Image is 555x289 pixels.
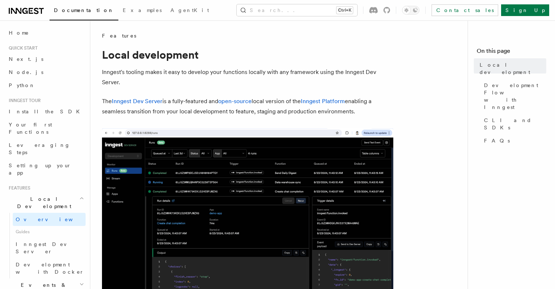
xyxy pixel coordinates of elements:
span: Local development [480,61,546,76]
h1: Local development [102,48,393,61]
a: Install the SDK [6,105,86,118]
span: Features [102,32,136,39]
button: Local Development [6,192,86,213]
span: Local Development [6,195,79,210]
span: Install the SDK [9,109,84,114]
a: Node.js [6,66,86,79]
div: Local Development [6,213,86,278]
a: Home [6,26,86,39]
a: Next.js [6,52,86,66]
span: Python [9,82,35,88]
span: Inngest tour [6,98,41,104]
a: Contact sales [432,4,498,16]
span: AgentKit [170,7,209,13]
a: Examples [118,2,166,20]
span: Development with Docker [16,262,84,275]
a: Sign Up [501,4,549,16]
a: Your first Functions [6,118,86,138]
button: Search...Ctrl+K [237,4,357,16]
span: Guides [13,226,86,238]
span: Node.js [9,69,43,75]
a: Local development [477,58,546,79]
a: Inngest Dev Server [112,98,162,105]
span: FAQs [484,137,510,144]
button: Toggle dark mode [402,6,420,15]
a: Development Flow with Inngest [481,79,546,114]
span: Next.js [9,56,43,62]
a: open-source [218,98,252,105]
span: Quick start [6,45,38,51]
a: Overview [13,213,86,226]
p: The is a fully-featured and local version of the enabling a seamless transition from your local d... [102,96,393,117]
span: Inngest Dev Server [16,241,78,254]
a: FAQs [481,134,546,147]
a: Setting up your app [6,159,86,179]
span: Documentation [54,7,114,13]
a: Python [6,79,86,92]
span: Your first Functions [9,122,52,135]
kbd: Ctrl+K [336,7,353,14]
a: Documentation [50,2,118,20]
a: Inngest Dev Server [13,238,86,258]
span: Overview [16,216,91,222]
span: CLI and SDKs [484,117,546,131]
span: Examples [123,7,162,13]
span: Features [6,185,30,191]
span: Development Flow with Inngest [484,82,546,111]
span: Home [9,29,29,36]
span: Leveraging Steps [9,142,70,155]
p: Inngest's tooling makes it easy to develop your functions locally with any framework using the In... [102,67,393,87]
a: Leveraging Steps [6,138,86,159]
a: AgentKit [166,2,213,20]
a: Inngest Platform [301,98,345,105]
span: Setting up your app [9,163,71,176]
h4: On this page [477,47,546,58]
a: CLI and SDKs [481,114,546,134]
a: Development with Docker [13,258,86,278]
